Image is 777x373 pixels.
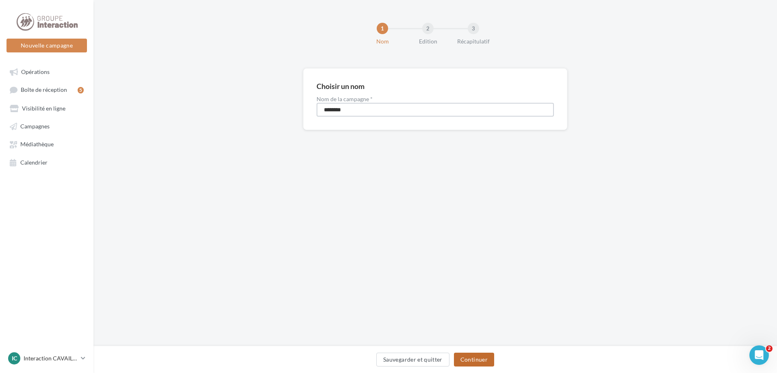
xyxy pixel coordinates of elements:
[5,101,89,115] a: Visibilité en ligne
[5,137,89,151] a: Médiathèque
[317,96,554,102] label: Nom de la campagne *
[377,23,388,34] div: 1
[7,351,87,366] a: IC Interaction CAVAILLON
[7,39,87,52] button: Nouvelle campagne
[422,23,434,34] div: 2
[454,353,494,366] button: Continuer
[24,354,78,362] p: Interaction CAVAILLON
[21,87,67,93] span: Boîte de réception
[317,82,365,90] div: Choisir un nom
[12,354,17,362] span: IC
[376,353,449,366] button: Sauvegarder et quitter
[356,37,408,46] div: Nom
[21,68,50,75] span: Opérations
[5,119,89,133] a: Campagnes
[22,105,65,112] span: Visibilité en ligne
[402,37,454,46] div: Edition
[447,37,499,46] div: Récapitulatif
[5,82,89,97] a: Boîte de réception5
[468,23,479,34] div: 3
[749,345,769,365] iframe: Intercom live chat
[5,155,89,169] a: Calendrier
[20,123,50,130] span: Campagnes
[78,87,84,93] div: 5
[20,141,54,148] span: Médiathèque
[766,345,773,352] span: 2
[20,159,48,166] span: Calendrier
[5,64,89,79] a: Opérations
